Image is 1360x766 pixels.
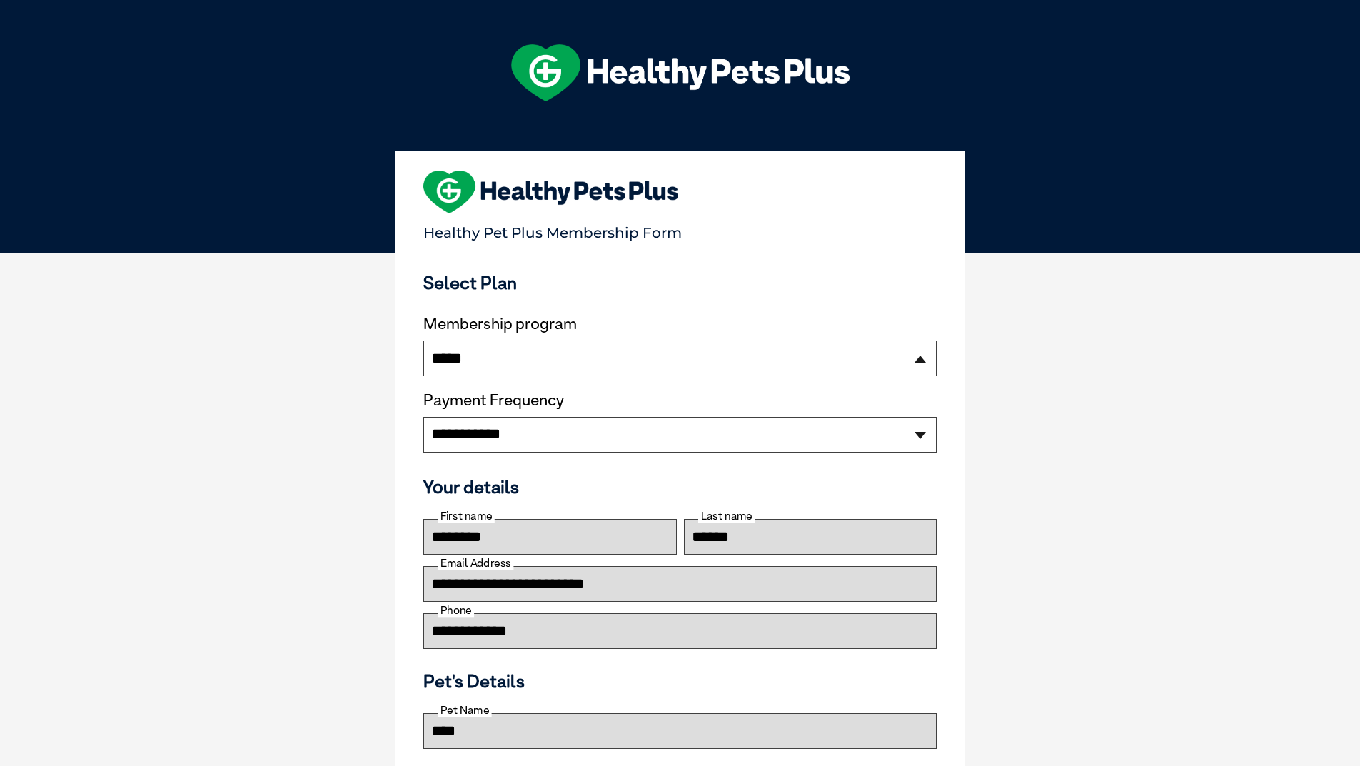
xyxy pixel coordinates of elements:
[511,44,850,101] img: hpp-logo-landscape-green-white.png
[423,272,937,293] h3: Select Plan
[423,476,937,498] h3: Your details
[698,510,755,523] label: Last name
[438,557,513,570] label: Email Address
[438,604,474,617] label: Phone
[423,391,564,410] label: Payment Frequency
[423,315,937,333] label: Membership program
[423,218,937,241] p: Healthy Pet Plus Membership Form
[423,171,678,213] img: heart-shape-hpp-logo-large.png
[418,670,942,692] h3: Pet's Details
[438,510,495,523] label: First name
